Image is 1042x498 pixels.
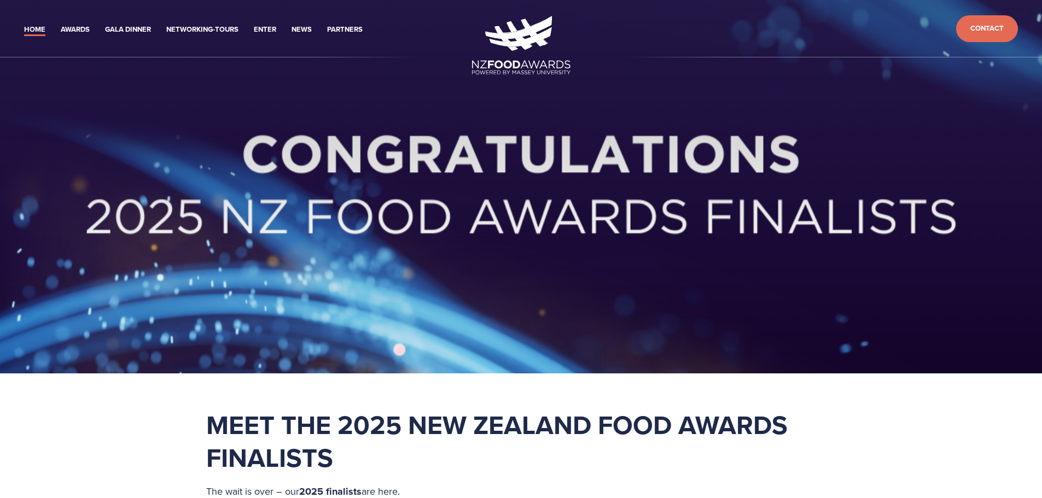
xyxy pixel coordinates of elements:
[24,24,45,36] a: Home
[206,406,794,477] strong: Meet the 2025 New Zealand Food Awards Finalists
[292,24,312,36] a: News
[105,24,151,36] a: Gala Dinner
[327,24,363,36] a: Partners
[956,15,1018,42] a: Contact
[254,24,276,36] a: Enter
[61,24,90,36] a: Awards
[166,24,238,36] a: Networking-Tours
